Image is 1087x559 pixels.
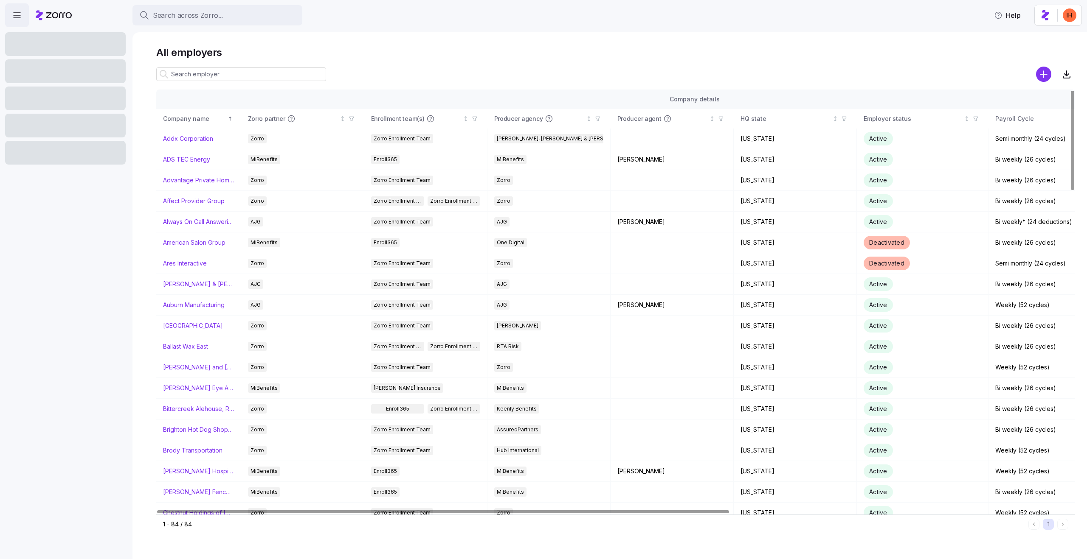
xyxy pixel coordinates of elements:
span: Zorro Enrollment Team [374,300,431,310]
th: Producer agentNot sorted [611,109,734,129]
span: AJG [497,300,507,310]
span: Zorro [497,176,510,185]
a: [PERSON_NAME] Eye Associates [163,384,234,392]
span: Enroll365 [374,487,397,497]
span: Zorro Enrollment Team [374,446,431,455]
td: [US_STATE] [734,149,857,170]
span: Enroll365 [386,404,409,414]
span: Deactivated [869,260,904,267]
a: Ares Interactive [163,259,207,268]
span: Zorro [251,425,264,434]
span: Hub International [497,446,539,455]
svg: add icon [1036,67,1051,82]
span: MiBenefits [251,467,278,476]
a: ADS TEC Energy [163,155,210,164]
span: Zorro Enrollment Team [374,134,431,143]
span: Zorro [251,446,264,455]
th: Zorro partnerNot sorted [241,109,364,129]
span: Zorro Enrollment Team [430,404,478,414]
a: Auburn Manufacturing [163,301,225,309]
div: 1 - 84 / 84 [163,520,1025,528]
span: Zorro [251,259,264,268]
div: Not sorted [964,116,970,122]
span: MiBenefits [251,155,278,164]
th: Producer agencyNot sorted [487,109,611,129]
a: Brody Transportation [163,446,222,455]
span: Enrollment team(s) [371,115,425,123]
span: Active [869,363,887,371]
button: Previous page [1028,519,1039,530]
td: [PERSON_NAME] [611,461,734,482]
span: Zorro [497,363,510,372]
a: [PERSON_NAME] & [PERSON_NAME]'s [163,280,234,288]
span: Active [869,405,887,412]
td: [US_STATE] [734,316,857,336]
a: [PERSON_NAME] Fence Company [163,488,234,496]
a: Addx Corporation [163,134,213,143]
span: Zorro Enrollment Team [374,196,422,206]
span: MiBenefits [497,467,524,476]
span: MiBenefits [251,383,278,393]
td: [US_STATE] [734,357,857,378]
span: MiBenefits [497,383,524,393]
a: Advantage Private Home Care [163,176,234,184]
span: Active [869,301,887,308]
a: Brighton Hot Dog Shoppe [163,425,234,434]
span: MiBenefits [497,487,524,497]
div: Payroll Cycle [995,114,1085,123]
span: Zorro [251,176,264,185]
td: [PERSON_NAME] [611,149,734,170]
a: Ballast Wax East [163,342,208,351]
td: [US_STATE] [734,232,857,253]
span: RTA Risk [497,342,519,351]
span: Active [869,197,887,204]
span: MiBenefits [251,487,278,497]
a: American Salon Group [163,238,225,247]
td: [US_STATE] [734,295,857,316]
span: Active [869,280,887,288]
td: [US_STATE] [734,274,857,295]
th: Company nameSorted ascending [156,109,241,129]
span: Zorro Enrollment Team [374,342,422,351]
span: Active [869,343,887,350]
a: [GEOGRAPHIC_DATA] [163,321,223,330]
span: Zorro [251,508,264,517]
td: [US_STATE] [734,191,857,212]
span: Active [869,322,887,329]
span: Active [869,447,887,454]
span: MiBenefits [251,238,278,247]
td: [US_STATE] [734,419,857,440]
td: [US_STATE] [734,378,857,399]
button: Help [987,7,1028,24]
span: Enroll365 [374,238,397,247]
span: AJG [497,217,507,226]
span: Active [869,384,887,391]
div: Not sorted [832,116,838,122]
a: [PERSON_NAME] Hospitality [163,467,234,475]
div: Company name [163,114,226,123]
a: Affect Provider Group [163,197,225,205]
span: One Digital [497,238,524,247]
a: Chestnut Holdings of [US_STATE] Inc [163,509,234,517]
span: [PERSON_NAME] [497,321,538,330]
span: Zorro Enrollment Team [374,217,431,226]
span: Zorro [497,259,510,268]
span: Producer agent [617,115,662,123]
span: Zorro [251,363,264,372]
div: Not sorted [463,116,469,122]
a: Bittercreek Alehouse, Red Feather Lounge, Diablo & Sons Saloon [163,405,234,413]
th: HQ stateNot sorted [734,109,857,129]
img: f3711480c2c985a33e19d88a07d4c111 [1063,8,1076,22]
span: Active [869,156,887,163]
span: Zorro [497,508,510,517]
th: Employer statusNot sorted [857,109,988,129]
span: [PERSON_NAME], [PERSON_NAME] & [PERSON_NAME] [497,134,630,143]
span: AJG [251,300,261,310]
td: [US_STATE] [734,129,857,149]
span: Zorro [251,196,264,206]
span: Active [869,488,887,495]
span: Zorro Enrollment Team [374,425,431,434]
div: Not sorted [340,116,346,122]
span: Active [869,467,887,475]
button: Next page [1057,519,1068,530]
